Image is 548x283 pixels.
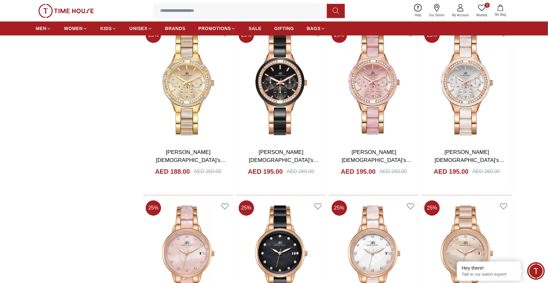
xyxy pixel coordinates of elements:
[485,3,490,8] span: 0
[492,12,508,17] span: My Bag
[274,25,294,32] span: GIFTING
[434,167,469,176] h4: AED 195.00
[337,149,412,180] a: [PERSON_NAME] [DEMOGRAPHIC_DATA]'s Rose Gold Dial Multi Fn Watch -K24604-RCPP
[198,25,231,32] span: PROMOTIONS
[248,167,283,176] h4: AED 195.00
[129,25,147,32] span: UNISEX
[472,168,500,175] div: AED 260.00
[239,200,254,216] span: 25 %
[165,25,186,32] span: BRANDS
[64,23,88,34] a: WOMEN
[430,149,505,180] a: [PERSON_NAME] [DEMOGRAPHIC_DATA]'s Rose Gold Dial Multi Fn Watch -K24604-RCWW
[411,3,425,19] a: Help
[422,25,512,143] img: Kenneth Scott Ladies's Rose Gold Dial Multi Fn Watch -K24604-RCWW
[165,23,186,34] a: BRANDS
[244,149,319,180] a: [PERSON_NAME] [DEMOGRAPHIC_DATA]'s Rose Gold Dial Multi Fn Watch -K24604-RCBB
[473,3,491,19] a: 0Wishlist
[155,167,190,176] h4: AED 188.00
[194,168,221,175] div: AED 250.00
[412,13,424,18] span: Help
[156,149,226,180] a: [PERSON_NAME] [DEMOGRAPHIC_DATA]'s Gold Dial Multi Fn Watch -K24604-GCCI
[274,23,294,34] a: GIFTING
[427,13,447,18] span: Our Stores
[36,25,46,32] span: MEN
[100,23,117,34] a: KIDS
[491,3,510,18] button: My Bag
[341,167,376,176] h4: AED 195.00
[425,3,448,19] a: Our Stores
[38,4,94,18] img: ...
[143,25,233,143] img: Kenneth Scott Ladies's Gold Dial Multi Fn Watch -K24604-GCCI
[450,13,471,18] span: My Account
[307,25,320,32] span: BAGS
[462,265,516,271] div: Hey there!
[249,23,261,34] a: SALE
[527,262,545,280] div: Chat Widget
[198,23,236,34] a: PROMOTIONS
[380,168,407,175] div: AED 260.00
[146,200,161,216] span: 25 %
[287,168,314,175] div: AED 260.00
[474,13,490,18] span: Wishlist
[249,25,261,32] span: SALE
[236,25,326,143] img: Kenneth Scott Ladies's Rose Gold Dial Multi Fn Watch -K24604-RCBB
[100,25,112,32] span: KIDS
[332,200,347,216] span: 25 %
[129,23,152,34] a: UNISEX
[307,23,325,34] a: BAGS
[36,23,51,34] a: MEN
[329,25,419,143] img: Kenneth Scott Ladies's Rose Gold Dial Multi Fn Watch -K24604-RCPP
[64,25,83,32] span: WOMEN
[462,272,516,277] p: Talk to our watch expert!
[424,200,440,216] span: 25 %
